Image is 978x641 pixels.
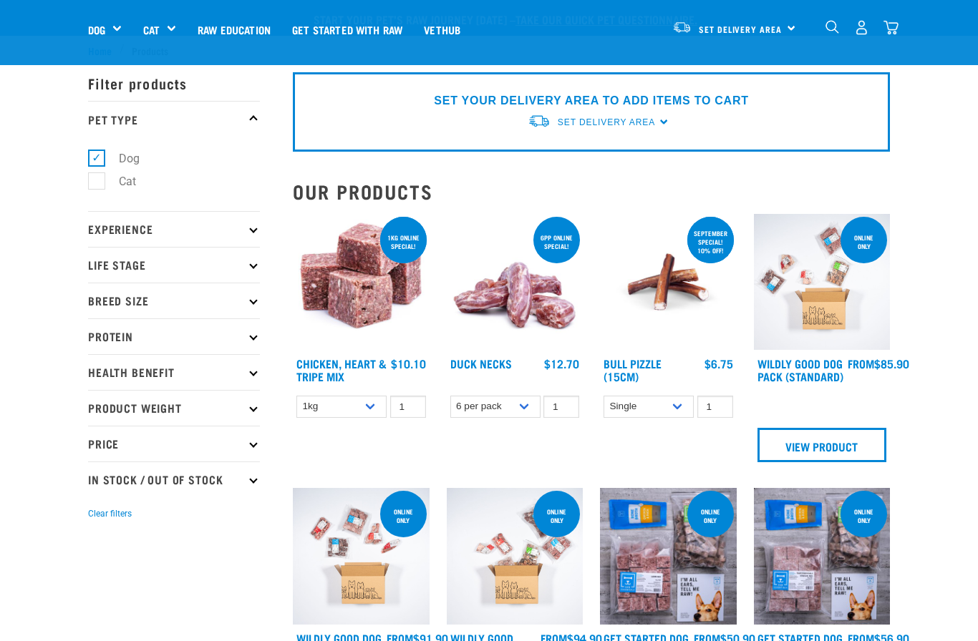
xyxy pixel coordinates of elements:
img: Dog Novel 0 2sec [293,488,430,625]
a: Bull Pizzle (15cm) [604,360,662,379]
img: user.png [854,20,869,35]
h2: Our Products [293,180,890,202]
a: Duck Necks [450,360,512,366]
img: van-moving.png [672,21,692,34]
div: online only [687,501,734,531]
span: FROM [387,635,413,641]
a: Chicken, Heart & Tripe Mix [296,360,387,379]
img: home-icon@2x.png [883,20,899,35]
div: Online Only [380,501,427,531]
div: Online Only [841,227,887,257]
p: Experience [88,211,260,247]
a: Get started with Raw [281,1,413,58]
span: FROM [848,360,874,366]
img: Dog 0 2sec [754,214,891,351]
p: Breed Size [88,283,260,318]
div: Online Only [533,501,580,531]
span: FROM [848,635,874,641]
p: In Stock / Out Of Stock [88,461,260,497]
span: FROM [694,635,720,641]
div: $6.75 [705,357,733,370]
input: 1 [543,396,579,418]
a: View Product [757,428,887,462]
div: $85.90 [848,357,909,370]
img: Puppy 0 2sec [447,488,584,625]
div: $10.10 [391,357,426,370]
p: Protein [88,318,260,354]
img: NSP Dog Standard Update [600,488,737,625]
img: home-icon-1@2x.png [826,20,839,34]
p: Price [88,426,260,461]
a: Dog [88,21,105,38]
img: van-moving.png [528,114,551,129]
a: Wildly Good Dog Pack (Standard) [757,360,843,379]
img: Pile Of Duck Necks For Pets [447,214,584,351]
a: Raw Education [187,1,281,58]
input: 1 [697,396,733,418]
span: Set Delivery Area [699,26,782,31]
p: Filter products [88,65,260,101]
p: Product Weight [88,390,260,426]
p: Health Benefit [88,354,260,390]
span: Set Delivery Area [558,117,655,127]
div: September special! 10% off! [687,222,734,261]
div: 1kg online special! [380,227,427,257]
input: 1 [390,396,426,418]
label: Dog [96,150,145,167]
img: Bull Pizzle [600,214,737,351]
a: Cat [143,21,160,38]
button: Clear filters [88,507,132,520]
a: Vethub [413,1,471,58]
div: online only [841,501,887,531]
span: FROM [541,635,567,641]
img: NSP Dog Novel Update [754,488,891,625]
p: Pet Type [88,101,260,137]
p: Life Stage [88,247,260,283]
div: $12.70 [544,357,579,370]
div: 6pp online special! [533,227,580,257]
img: 1062 Chicken Heart Tripe Mix 01 [293,214,430,351]
p: SET YOUR DELIVERY AREA TO ADD ITEMS TO CART [434,92,748,109]
label: Cat [96,172,142,190]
